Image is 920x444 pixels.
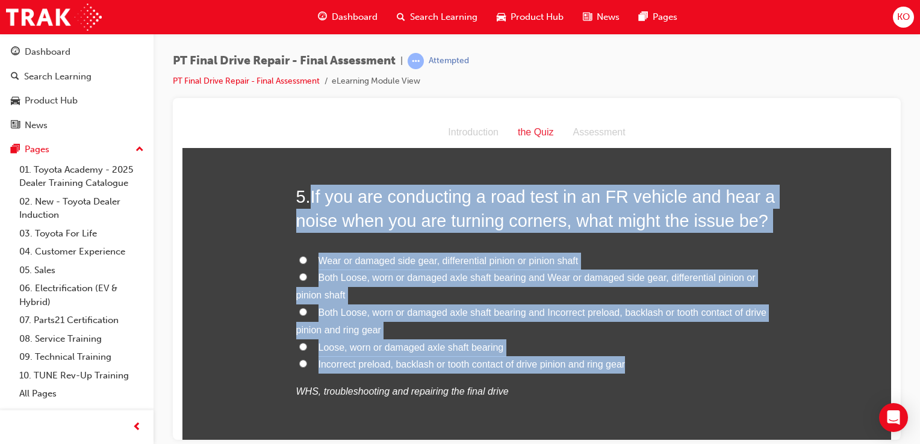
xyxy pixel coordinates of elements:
span: | [400,54,403,68]
span: Wear or damaged side gear, differential pinion or pinion shaft [136,138,396,149]
span: pages-icon [11,144,20,155]
span: Dashboard [332,10,378,24]
div: Product Hub [25,94,78,108]
a: All Pages [14,384,149,403]
span: Incorrect preload, backlash or tooth contact of drive pinion and ring gear [136,242,443,252]
button: DashboardSearch LearningProduct HubNews [5,39,149,138]
span: Loose, worn or damaged axle shaft bearing [136,225,322,235]
span: Both Loose, worn or damaged axle shaft bearing and Incorrect preload, backlash or tooth contact o... [114,190,584,218]
div: Attempted [429,55,469,67]
span: If you are conducting a road test in an FR vehicle and hear a noise when you are turning corners,... [114,70,593,113]
a: 02. New - Toyota Dealer Induction [14,193,149,224]
span: Pages [653,10,677,24]
a: guage-iconDashboard [308,5,387,29]
span: prev-icon [132,420,141,435]
span: up-icon [135,142,144,158]
span: Search Learning [410,10,477,24]
a: 04. Customer Experience [14,242,149,261]
div: Open Intercom Messenger [879,403,908,432]
a: 10. TUNE Rev-Up Training [14,366,149,385]
img: Trak [6,4,102,31]
button: Pages [5,138,149,161]
input: Incorrect preload, backlash or tooth contact of drive pinion and ring gear [117,242,125,250]
input: Both Loose, worn or damaged axle shaft bearing and Incorrect preload, backlash or tooth contact o... [117,191,125,199]
span: search-icon [11,72,19,82]
a: Search Learning [5,66,149,88]
span: KO [897,10,910,24]
a: Product Hub [5,90,149,112]
span: car-icon [497,10,506,25]
a: 07. Parts21 Certification [14,311,149,330]
a: 03. Toyota For Life [14,224,149,243]
a: search-iconSearch Learning [387,5,487,29]
button: KO [893,7,914,28]
a: 08. Service Training [14,330,149,348]
a: car-iconProduct Hub [487,5,573,29]
li: eLearning Module View [332,75,420,88]
input: Loose, worn or damaged axle shaft bearing [117,226,125,233]
div: Assessment [381,7,453,24]
em: WHS, troubleshooting and repairing the final drive [114,269,326,279]
div: Dashboard [25,45,70,59]
a: 09. Technical Training [14,348,149,366]
span: guage-icon [318,10,327,25]
span: PT Final Drive Repair - Final Assessment [173,54,396,68]
div: Pages [25,143,49,156]
span: search-icon [397,10,405,25]
input: Both Loose, worn or damaged axle shaft bearing and Wear or damaged side gear, differential pinion... [117,156,125,164]
span: Product Hub [511,10,564,24]
span: news-icon [11,120,20,131]
div: Introduction [256,7,326,24]
a: news-iconNews [573,5,629,29]
a: 06. Electrification (EV & Hybrid) [14,279,149,311]
a: pages-iconPages [629,5,687,29]
div: the Quiz [326,7,381,24]
h2: 5 . [114,67,595,116]
span: learningRecordVerb_ATTEMPT-icon [408,53,424,69]
a: 05. Sales [14,261,149,280]
span: Both Loose, worn or damaged axle shaft bearing and Wear or damaged side gear, differential pinion... [114,155,573,183]
div: News [25,119,48,132]
span: car-icon [11,96,20,106]
span: news-icon [583,10,592,25]
a: Dashboard [5,41,149,63]
input: Wear or damaged side gear, differential pinion or pinion shaft [117,139,125,147]
div: Search Learning [24,70,92,84]
span: News [597,10,620,24]
span: guage-icon [11,47,20,58]
a: News [5,114,149,137]
a: 01. Toyota Academy - 2025 Dealer Training Catalogue [14,161,149,193]
a: PT Final Drive Repair - Final Assessment [173,76,320,86]
span: pages-icon [639,10,648,25]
